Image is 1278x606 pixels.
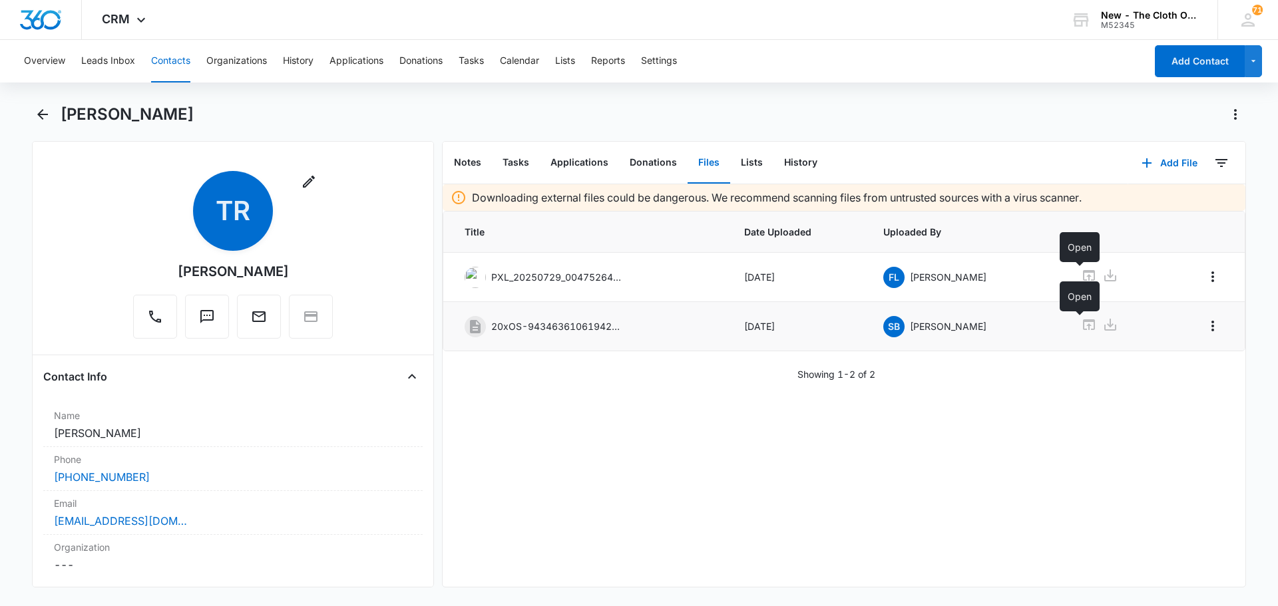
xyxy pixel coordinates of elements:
[540,142,619,184] button: Applications
[1202,266,1223,287] button: Overflow Menu
[555,40,575,82] button: Lists
[1202,315,1223,337] button: Overflow Menu
[1060,281,1100,311] div: Open
[491,270,624,284] p: PXL_20250729_004752645.jpg
[193,171,273,251] span: TR
[883,267,905,288] span: FL
[1252,5,1263,15] span: 71
[399,40,443,82] button: Donations
[54,540,412,554] label: Organization
[54,496,412,510] label: Email
[81,40,135,82] button: Leads Inbox
[54,425,412,441] dd: [PERSON_NAME]
[206,40,267,82] button: Organizations
[329,40,383,82] button: Applications
[443,142,492,184] button: Notes
[1155,45,1245,77] button: Add Contact
[54,469,150,485] a: [PHONE_NUMBER]
[1128,147,1211,179] button: Add File
[283,40,314,82] button: History
[43,403,423,447] div: Name[PERSON_NAME]
[237,315,281,327] a: Email
[1060,232,1100,262] div: Open
[491,319,624,333] p: 20xOS-9434636106194277028277---[PERSON_NAME]--07.29.2025.pdf
[472,190,1082,206] p: Downloading external files could be dangerous. We recommend scanning files from untrusted sources...
[54,513,187,529] a: [EMAIL_ADDRESS][DOMAIN_NAME]
[465,225,712,239] span: Title
[797,367,875,381] p: Showing 1-2 of 2
[54,583,412,597] label: Address
[591,40,625,82] button: Reports
[43,369,107,384] h4: Contact Info
[728,302,868,351] td: [DATE]
[54,408,412,422] label: Name
[910,270,986,284] p: [PERSON_NAME]
[133,295,177,339] button: Call
[43,535,423,578] div: Organization---
[910,319,986,333] p: [PERSON_NAME]
[459,40,484,82] button: Tasks
[43,447,423,491] div: Phone[PHONE_NUMBER]
[102,12,130,26] span: CRM
[43,491,423,535] div: Email[EMAIL_ADDRESS][DOMAIN_NAME]
[883,225,1049,239] span: Uploaded By
[641,40,677,82] button: Settings
[151,40,190,82] button: Contacts
[1101,10,1198,21] div: account name
[730,142,773,184] button: Lists
[237,295,281,339] button: Email
[1211,152,1232,174] button: Filters
[1101,21,1198,30] div: account id
[500,40,539,82] button: Calendar
[32,104,53,125] button: Back
[185,295,229,339] button: Text
[61,104,194,124] h1: [PERSON_NAME]
[1252,5,1263,15] div: notifications count
[883,316,905,337] span: SB
[773,142,828,184] button: History
[492,142,540,184] button: Tasks
[688,142,730,184] button: Files
[728,253,868,302] td: [DATE]
[185,315,229,327] a: Text
[401,366,423,387] button: Close
[1225,104,1246,125] button: Actions
[54,452,412,466] label: Phone
[133,315,177,327] a: Call
[24,40,65,82] button: Overview
[178,261,289,281] div: [PERSON_NAME]
[54,557,412,573] dd: ---
[744,225,852,239] span: Date Uploaded
[619,142,688,184] button: Donations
